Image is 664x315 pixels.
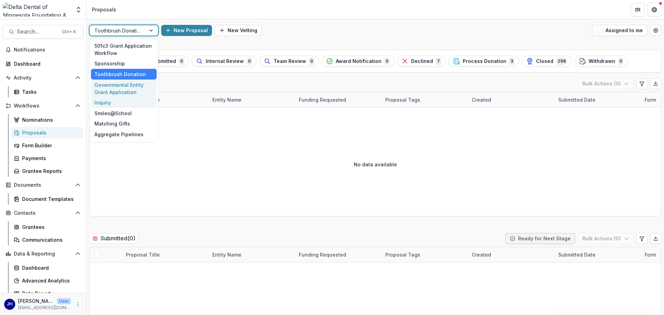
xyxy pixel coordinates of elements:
a: Nominations [11,114,83,126]
button: Assigned to me [592,25,647,36]
a: Advanced Analytics [11,275,83,286]
div: Proposal Title [122,92,208,107]
button: New Proposal [161,25,212,36]
a: Proposals [11,127,83,138]
div: Form [640,96,660,103]
button: Ready for Next Stage [505,233,575,244]
div: Submitted Date [554,247,640,262]
span: Search... [17,28,58,35]
button: Export table data [650,78,661,89]
a: Dashboard [3,58,83,70]
button: Open Workflows [3,100,83,111]
button: Internal Review0 [192,56,257,67]
button: Open Contacts [3,207,83,219]
div: Created [468,247,554,262]
div: Proposals [92,6,116,13]
a: Tasks [11,86,83,98]
button: Search... [3,25,83,39]
p: User [57,298,71,304]
a: Payments [11,152,83,164]
a: Form Builder [11,140,83,151]
span: Activity [14,75,72,81]
div: Proposal Title [122,251,164,258]
button: New Vetting [215,25,262,36]
span: Documents [14,182,72,188]
button: Bulk Actions (0) [578,233,634,244]
a: Data Report [11,288,83,299]
div: Created [468,92,554,107]
div: 501c3 Grant Application Workflow [91,40,157,58]
div: Funding Requested [295,251,350,258]
div: Submitted Date [554,251,600,258]
div: Proposal Tags [381,92,468,107]
p: [EMAIL_ADDRESS][DOMAIN_NAME] [18,305,71,311]
span: Team Review [274,58,306,64]
div: Nominations [22,116,78,123]
div: Funding Requested [295,96,350,103]
button: Closed298 [522,56,572,67]
span: Contacts [14,210,72,216]
div: Proposal Title [122,247,208,262]
h2: Submitted ( 0 ) [89,233,138,243]
div: Proposal Tags [381,247,468,262]
div: Data Report [22,290,78,297]
div: Funding Requested [295,92,381,107]
button: Open Data & Reporting [3,248,83,259]
button: Edit table settings [636,233,647,244]
span: Withdrawn [589,58,615,64]
div: Advanced Analytics [22,277,78,284]
span: Submitted [151,58,176,64]
span: 0 [618,57,624,65]
button: Team Review0 [259,56,319,67]
span: Declined [411,58,433,64]
button: Open entity switcher [74,3,83,17]
span: 7 [436,57,441,65]
div: Entity Name [208,251,246,258]
div: Sponsorship [91,58,157,69]
span: 0 [309,57,314,65]
span: 0 [247,57,252,65]
span: 3 [509,57,515,65]
span: Closed [536,58,553,64]
button: Open Activity [3,72,83,83]
div: Payments [22,155,78,162]
a: Grantees [11,221,83,233]
div: Grantees [22,223,78,231]
span: Award Notification [336,58,381,64]
button: Declined7 [397,56,446,67]
div: Dashboard [14,60,78,67]
span: Process Donation [463,58,506,64]
div: Entity Name [208,96,246,103]
button: Submitted0 [137,56,189,67]
div: Entity Name [208,92,295,107]
span: Data & Reporting [14,251,72,257]
button: More [74,300,82,308]
p: No data available [354,161,397,168]
a: Dashboard [11,262,83,274]
div: Inquiry [91,97,157,108]
button: Partners [631,3,645,17]
div: Ctrl + K [61,28,77,36]
a: Communications [11,234,83,245]
button: Bulk Actions (0) [578,78,634,89]
div: Proposal Tags [381,251,424,258]
button: Edit table settings [636,78,647,89]
button: Award Notification0 [322,56,394,67]
div: Form Builder [22,142,78,149]
div: Created [468,96,495,103]
div: Grantee Reports [22,167,78,175]
div: Tasks [22,88,78,95]
div: Submitted Date [554,96,600,103]
div: Proposals [22,129,78,136]
span: 0 [179,57,184,65]
div: Dashboard [22,264,78,271]
div: Entity Name [208,247,295,262]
